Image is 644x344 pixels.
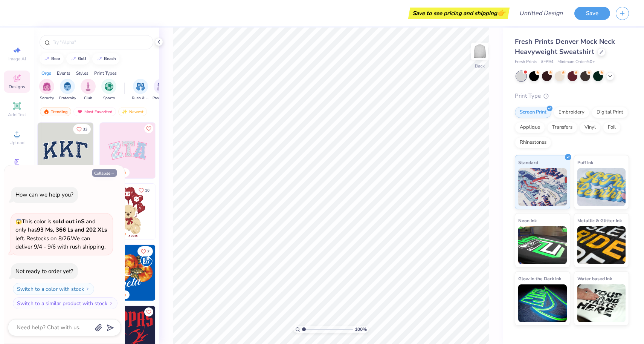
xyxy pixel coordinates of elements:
[515,92,629,100] div: Print Type
[100,184,156,240] img: 587403a7-0594-4a7f-b2bd-0ca67a3ff8dd
[136,82,145,91] img: Rush & Bid Image
[100,245,156,301] img: 8659caeb-cee5-4a4c-bd29-52ea2f761d42
[15,267,73,275] div: Not ready to order yet?
[83,127,87,131] span: 33
[84,82,92,91] img: Club Image
[92,53,119,64] button: beach
[101,79,116,101] div: filter for Sports
[8,112,26,118] span: Add Text
[132,79,149,101] button: filter button
[410,8,508,19] div: Save to see pricing and shipping
[557,59,595,65] span: Minimum Order: 50 +
[84,95,92,101] span: Club
[59,79,76,101] button: filter button
[92,169,117,177] button: Collapse
[76,70,89,77] div: Styles
[52,38,148,46] input: Try "Alpha"
[603,122,621,133] div: Foil
[132,79,149,101] div: filter for Rush & Bid
[9,84,25,90] span: Designs
[144,124,153,133] button: Like
[38,123,93,178] img: 3b9aba4f-e317-4aa7-a679-c95a879539bd
[73,124,91,134] button: Like
[59,79,76,101] div: filter for Fraternity
[9,140,24,146] span: Upload
[577,217,622,224] span: Metallic & Glitter Ink
[44,57,50,61] img: trend_line.gif
[518,158,538,166] span: Standard
[8,56,26,62] span: Image AI
[155,184,211,240] img: e74243e0-e378-47aa-a400-bc6bcb25063a
[13,297,118,309] button: Switch to a similar product with stock
[577,275,612,283] span: Water based Ink
[132,95,149,101] span: Rush & Bid
[81,79,96,101] div: filter for Club
[118,107,147,116] div: Newest
[515,37,615,56] span: Fresh Prints Denver Mock Neck Heavyweight Sweatshirt
[100,123,156,178] img: 9980f5e8-e6a1-4b4a-8839-2b0e9349023c
[497,8,505,17] span: 👉
[157,82,166,91] img: Parent's Weekend Image
[59,95,76,101] span: Fraternity
[105,82,113,91] img: Sports Image
[153,95,170,101] span: Parent's Weekend
[515,59,537,65] span: Fresh Prints
[355,326,367,333] span: 100 %
[518,275,561,283] span: Glow in the Dark Ink
[40,107,71,116] div: Trending
[577,226,626,264] img: Metallic & Glitter Ink
[39,79,54,101] div: filter for Sorority
[153,79,170,101] div: filter for Parent's Weekend
[39,79,54,101] button: filter button
[122,109,128,114] img: Newest.gif
[66,53,90,64] button: golf
[81,79,96,101] button: filter button
[515,107,551,118] div: Screen Print
[592,107,628,118] div: Digital Print
[472,44,487,59] img: Back
[73,107,116,116] div: Most Favorited
[144,307,153,316] button: Like
[94,70,117,77] div: Print Types
[40,53,64,64] button: bear
[51,57,60,61] div: bear
[40,95,54,101] span: Sorority
[15,218,22,225] span: 😱
[43,82,51,91] img: Sorority Image
[104,57,116,61] div: beach
[93,123,149,178] img: edfb13fc-0e43-44eb-bea2-bf7fc0dd67f9
[574,7,610,20] button: Save
[155,123,211,178] img: 5ee11766-d822-42f5-ad4e-763472bf8dcf
[137,246,153,256] button: Like
[78,57,86,61] div: golf
[53,218,84,225] strong: sold out in S
[518,284,567,322] img: Glow in the Dark Ink
[43,109,49,114] img: trending.gif
[153,79,170,101] button: filter button
[15,218,107,251] span: This color is and only has left . Restocks on 8/26. We can deliver 9/4 - 9/6 with rush shipping.
[57,70,70,77] div: Events
[155,245,211,301] img: f22b6edb-555b-47a9-89ed-0dd391bfae4f
[77,109,83,114] img: most_fav.gif
[518,226,567,264] img: Neon Ink
[103,95,115,101] span: Sports
[101,79,116,101] button: filter button
[63,82,72,91] img: Fraternity Image
[41,70,51,77] div: Orgs
[577,158,593,166] span: Puff Ink
[147,250,150,253] span: 7
[541,59,554,65] span: # FP94
[135,185,153,195] button: Like
[554,107,589,118] div: Embroidery
[96,57,102,61] img: trend_line.gif
[475,63,485,69] div: Back
[109,301,113,306] img: Switch to a similar product with stock
[518,217,537,224] span: Neon Ink
[577,284,626,322] img: Water based Ink
[518,168,567,206] img: Standard
[515,137,551,148] div: Rhinestones
[145,189,150,192] span: 10
[37,226,107,233] strong: 93 Ms, 366 Ls and 202 XLs
[515,122,545,133] div: Applique
[547,122,577,133] div: Transfers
